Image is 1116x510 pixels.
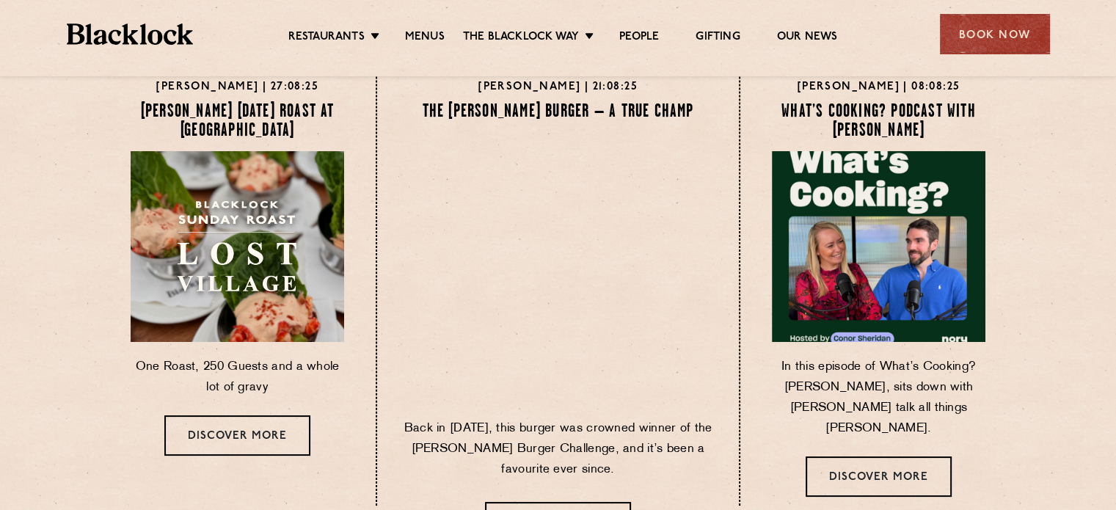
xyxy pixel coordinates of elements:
[401,78,716,97] h4: [PERSON_NAME] | 21:08:25
[696,30,740,46] a: Gifting
[619,30,659,46] a: People
[288,30,365,46] a: Restaurants
[772,103,985,141] h4: What’s Cooking? Podcast with [PERSON_NAME]
[772,151,985,342] img: Screenshot-2025-08-08-at-10.21.58.png
[401,103,716,122] h4: The [PERSON_NAME] Burger – A True Champ
[131,103,344,141] h4: [PERSON_NAME] [DATE] Roast at [GEOGRAPHIC_DATA]
[131,357,344,398] p: One Roast, 250 Guests and a whole lot of gravy
[67,23,194,45] img: BL_Textured_Logo-footer-cropped.svg
[772,78,985,97] h4: [PERSON_NAME] | 08:08:25
[131,78,344,97] h4: [PERSON_NAME] | 27:08:25
[393,125,724,410] img: Copy-of-Aug25-Blacklock-01814.jpg
[405,30,445,46] a: Menus
[940,14,1050,54] div: Book Now
[806,456,952,497] a: Discover more
[777,30,838,46] a: Our News
[463,30,579,46] a: The Blacklock Way
[131,151,344,342] img: lost-village-sunday-roast-.jpg
[401,418,716,480] p: Back in [DATE], this burger was crowned winner of the [PERSON_NAME] Burger Challenge, and it’s be...
[164,415,310,456] a: Discover more
[772,357,985,439] p: In this episode of What’s Cooking? [PERSON_NAME], sits down with [PERSON_NAME] talk all things [P...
